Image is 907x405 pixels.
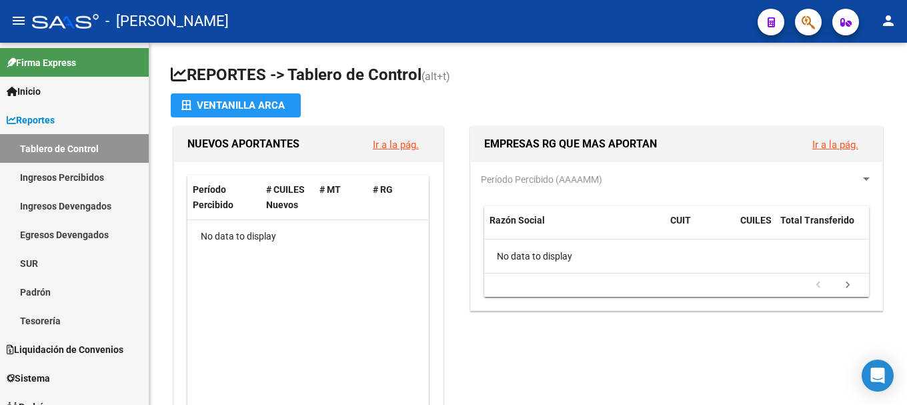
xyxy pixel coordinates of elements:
span: # CUILES Nuevos [266,184,305,210]
span: Liquidación de Convenios [7,342,123,357]
span: EMPRESAS RG QUE MAS APORTAN [484,137,657,150]
datatable-header-cell: CUILES [735,206,775,250]
a: Ir a la pág. [812,139,858,151]
span: - [PERSON_NAME] [105,7,229,36]
span: # MT [319,184,341,195]
span: Reportes [7,113,55,127]
mat-icon: menu [11,13,27,29]
mat-icon: person [880,13,896,29]
div: Open Intercom Messenger [862,360,894,392]
a: Ir a la pág. [373,139,419,151]
span: Período Percibido (AAAAMM) [481,174,602,185]
div: No data to display [484,240,868,273]
datatable-header-cell: # RG [367,175,421,220]
datatable-header-cell: # MT [314,175,367,220]
span: Sistema [7,371,50,386]
div: No data to display [187,220,429,254]
span: (alt+t) [421,70,450,83]
span: Período Percibido [193,184,233,210]
span: Razón Social [490,215,545,226]
datatable-header-cell: CUIT [665,206,735,250]
datatable-header-cell: Período Percibido [187,175,261,220]
button: Ir a la pág. [362,132,429,157]
span: # RG [373,184,393,195]
datatable-header-cell: Razón Social [484,206,665,250]
datatable-header-cell: # CUILES Nuevos [261,175,314,220]
span: Total Transferido [780,215,854,226]
h1: REPORTES -> Tablero de Control [171,64,886,87]
span: CUILES [740,215,772,226]
button: Ventanilla ARCA [171,93,301,117]
button: Ir a la pág. [802,132,869,157]
a: go to previous page [806,278,831,293]
span: Firma Express [7,55,76,70]
div: Ventanilla ARCA [181,93,290,117]
datatable-header-cell: Total Transferido [775,206,868,250]
a: go to next page [835,278,860,293]
span: CUIT [670,215,691,226]
span: Inicio [7,84,41,99]
span: NUEVOS APORTANTES [187,137,299,150]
